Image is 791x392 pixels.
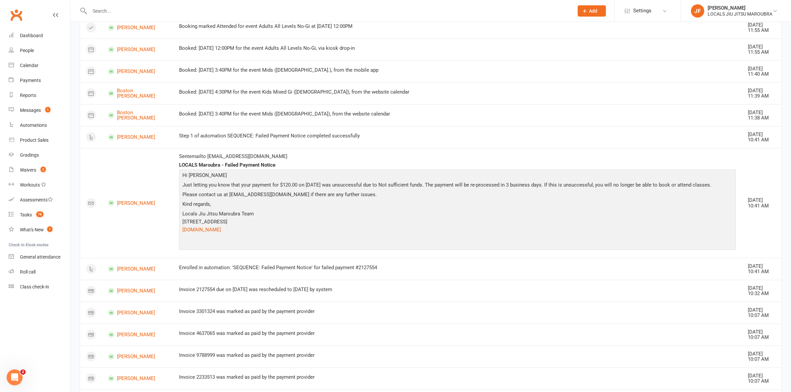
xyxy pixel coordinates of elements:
div: Calendar [20,63,39,68]
a: Messages 1 [9,103,70,118]
div: Workouts [20,182,40,188]
div: Booked: [DATE] 4:30PM for the event Kids Mixed Gi ([DEMOGRAPHIC_DATA]), from the website calendar [179,89,736,95]
a: [PERSON_NAME] [108,375,167,382]
div: LOCALS JIU JITSU MAROUBRA [708,11,772,17]
div: [DATE] 10:07 AM [748,329,775,340]
span: 3 [41,167,46,172]
a: Boston [PERSON_NAME] [108,110,167,121]
a: [PERSON_NAME] [108,134,167,140]
a: Waivers 3 [9,163,70,178]
a: People [9,43,70,58]
div: Invoice 4637065 was marked as paid by the payment provider [179,331,736,336]
a: Class kiosk mode [9,279,70,294]
p: Hi [PERSON_NAME] [181,171,734,181]
span: 1 [47,226,52,232]
span: 1 [45,107,50,113]
p: Locals Jiu Jitsu Maroubra Team [STREET_ADDRESS] [181,210,734,235]
p: Kind regards, [181,200,734,210]
a: [PERSON_NAME] [108,288,167,294]
div: JF [691,4,704,18]
div: What's New [20,227,44,232]
a: [PERSON_NAME] [108,332,167,338]
div: Waivers [20,167,36,173]
a: Product Sales [9,133,70,148]
div: Booked: [DATE] 12:00PM for the event Adults All Levels No-Gi, via kiosk drop-in [179,45,736,51]
div: Reports [20,93,36,98]
div: [DATE] 10:41 AM [748,132,775,143]
div: Booked: [DATE] 3:40PM for the event Mids ([DEMOGRAPHIC_DATA].), from the mobile app [179,67,736,73]
div: Automations [20,122,47,128]
a: [PERSON_NAME] [108,46,167,53]
a: Dashboard [9,28,70,43]
span: 76 [36,211,44,217]
div: Product Sales [20,137,49,143]
a: [PERSON_NAME] [108,25,167,31]
a: Roll call [9,265,70,279]
a: Payments [9,73,70,88]
div: Roll call [20,269,36,274]
div: [DATE] 11:39 AM [748,88,775,99]
div: Messages [20,108,41,113]
div: [DATE] 10:07 AM [748,307,775,318]
span: Add [589,8,598,14]
input: Search... [88,6,569,16]
a: Calendar [9,58,70,73]
a: [DOMAIN_NAME] [182,227,221,233]
a: Tasks 76 [9,207,70,222]
div: People [20,48,34,53]
div: [DATE] 11:55 AM [748,22,775,33]
a: [PERSON_NAME] [108,68,167,75]
a: [PERSON_NAME] [108,310,167,316]
div: Invoice 9788999 was marked as paid by the payment provider [179,353,736,358]
div: Invoice 2127554 due on [DATE] was rescheduled to [DATE] by system [179,287,736,292]
a: Workouts [9,178,70,193]
a: Reports [9,88,70,103]
a: Automations [9,118,70,133]
div: [DATE] 11:55 AM [748,44,775,55]
div: General attendance [20,254,60,260]
div: Class check-in [20,284,49,289]
div: [DATE] 10:41 AM [748,264,775,274]
div: Booking marked Attended for event Adults All Levels No-Gi at [DATE] 12:00PM [179,24,736,29]
div: Dashboard [20,33,43,38]
a: Gradings [9,148,70,163]
div: Invoice 2233513 was marked as paid by the payment provider [179,374,736,380]
button: Add [578,5,606,17]
div: Step 1 of automation SEQUENCE: Failed Payment Notice completed successfully [179,133,736,139]
span: Settings [633,3,651,18]
a: What's New1 [9,222,70,237]
div: [DATE] 11:38 AM [748,110,775,121]
div: [PERSON_NAME] [708,5,772,11]
p: Please contact us at [EMAIL_ADDRESS][DOMAIN_NAME] if there are any further issues. [181,191,734,200]
div: [DATE] 10:07 AM [748,373,775,384]
a: [PERSON_NAME] [108,266,167,272]
a: Assessments [9,193,70,207]
span: 2 [20,369,26,375]
div: Invoice 3301324 was marked as paid by the payment provider [179,309,736,314]
a: [PERSON_NAME] [108,200,167,206]
div: Assessments [20,197,53,202]
iframe: Intercom live chat [7,369,23,385]
div: LOCALS Maroubra - Failed Payment Notice [179,162,736,168]
div: Booked: [DATE] 3:40PM for the event Mids ([DEMOGRAPHIC_DATA]), from the website calendar [179,111,736,117]
a: Clubworx [8,7,25,23]
div: Tasks [20,212,32,217]
a: Boston [PERSON_NAME] [108,88,167,99]
a: [PERSON_NAME] [108,353,167,360]
span: Sent email to [EMAIL_ADDRESS][DOMAIN_NAME] [179,153,287,159]
div: Gradings [20,152,39,158]
div: [DATE] 11:40 AM [748,66,775,77]
div: Payments [20,78,41,83]
div: [DATE] 10:07 AM [748,351,775,362]
div: Enrolled in automation: 'SEQUENCE: Failed Payment Notice' for failed payment #2127554 [179,265,736,271]
a: General attendance kiosk mode [9,250,70,265]
div: [DATE] 10:41 AM [748,197,775,208]
div: [DATE] 10:32 AM [748,285,775,296]
p: Just letting you know that your payment for $120.00 on [DATE] was unsuccessful due to Not suffici... [181,181,734,191]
